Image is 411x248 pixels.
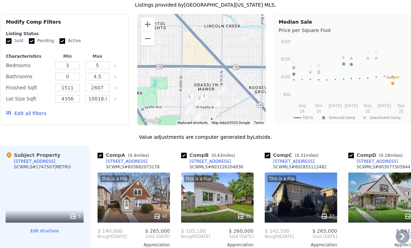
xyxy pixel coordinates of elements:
text: $100 [281,74,290,79]
span: Bought [98,234,113,239]
text: G [317,64,320,69]
div: Price per Square Foot [279,25,406,35]
div: [DATE] [265,234,294,239]
text: Sep [298,103,306,108]
input: Pending [29,38,34,44]
button: Clear [114,98,117,101]
text: 25 [399,109,404,114]
text: Selected Comp [329,115,355,120]
div: Lot Size Sqft [6,94,51,104]
div: [STREET_ADDRESS] [106,159,147,164]
span: Sold [DATE] [210,234,254,239]
input: Active [60,38,65,44]
div: 35 [237,213,251,220]
div: Modify Comp Filters [6,18,123,31]
text: Subject [386,75,399,79]
text: [DATE] [344,103,358,108]
div: Appreciation [98,242,170,248]
div: SCWMLS # 1747507|METRO [14,164,71,170]
div: Comp A [98,152,152,159]
div: 5120 W Townsend St [211,97,224,115]
div: This is a Flip [267,175,296,182]
div: 3248 N 50th St # 3250 [220,118,233,135]
span: ( miles) [376,153,405,158]
div: [DATE] [181,234,210,239]
div: SCWMLS # 802855112482 [273,164,327,170]
a: [STREET_ADDRESS] [348,159,398,164]
span: 0.4 [130,153,136,158]
span: Map data ©2025 Google [212,121,250,125]
div: Min [54,54,81,59]
label: Sold [6,38,23,44]
button: Zoom out [141,32,155,46]
span: $ 142,500 [265,228,289,234]
text: F [342,56,345,60]
svg: A chart. [279,35,406,122]
text: L [293,59,295,64]
text: [DATE] [378,103,391,108]
div: Max [84,54,111,59]
div: Bedrooms [6,61,51,70]
span: Sold [DATE] [127,234,170,239]
div: 3515 N 57th St [183,90,196,108]
div: [STREET_ADDRESS] [273,159,315,164]
button: Zoom in [141,17,155,31]
div: Comp D [348,152,405,159]
text: Nov [315,103,322,108]
span: Bought [181,234,196,239]
text: $50 [283,92,290,97]
text: A [350,56,353,61]
span: $ 105,100 [181,228,206,234]
span: 0.43 [213,153,223,158]
div: This is a Flip [184,175,212,182]
text: 53216 [303,115,313,120]
div: Appreciation [181,242,254,248]
input: Sold [6,38,11,44]
text: J [309,64,311,68]
label: Pending [29,38,54,44]
div: Subject Property [6,152,60,159]
text: B [293,66,295,70]
div: 3521 N 54th Blvd [197,90,211,107]
div: 3702 N 51st Blvd [216,82,229,100]
text: [DATE] [328,103,342,108]
button: Clear [114,75,117,78]
div: [DATE] [98,234,127,239]
span: ( miles) [292,153,321,158]
a: [STREET_ADDRESS] [265,159,315,164]
div: SCWMLS # 803226204936 [189,164,243,170]
text: Sep [397,103,405,108]
div: 42 [154,213,167,220]
span: $ 140,000 [98,228,122,234]
img: Google [139,116,162,125]
span: $ 260,000 [229,228,254,234]
a: Terms (opens in new tab) [254,121,264,125]
div: 27 [321,213,334,220]
div: 3407 N 57th St # 3409 [183,102,196,119]
button: Edit all filters [6,110,46,117]
span: $ 265,000 [312,228,337,234]
span: ( miles) [209,153,238,158]
div: 3290 N 53rd St # 3292 [205,113,218,130]
div: [STREET_ADDRESS] [14,159,55,164]
label: Active [60,38,81,44]
text: $150 [281,57,290,62]
button: Clear [114,64,117,67]
div: Comp C [265,152,321,159]
text: Unselected Comp [370,115,401,120]
button: Clear [114,87,117,89]
div: Comp B [181,152,238,159]
text: $200 [281,39,290,44]
button: Keyboard shortcuts [178,120,208,125]
a: [STREET_ADDRESS] [98,159,147,164]
text: K [375,50,378,54]
a: [STREET_ADDRESS] [181,159,231,164]
text: I [367,50,368,54]
text: May [364,103,372,108]
div: 3501 N 55th St [193,92,206,109]
div: Characteristics [6,54,51,59]
div: SCWMLS # 803662073178 [106,164,160,170]
div: Finished Sqft [6,83,51,93]
div: 5 [70,213,81,220]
